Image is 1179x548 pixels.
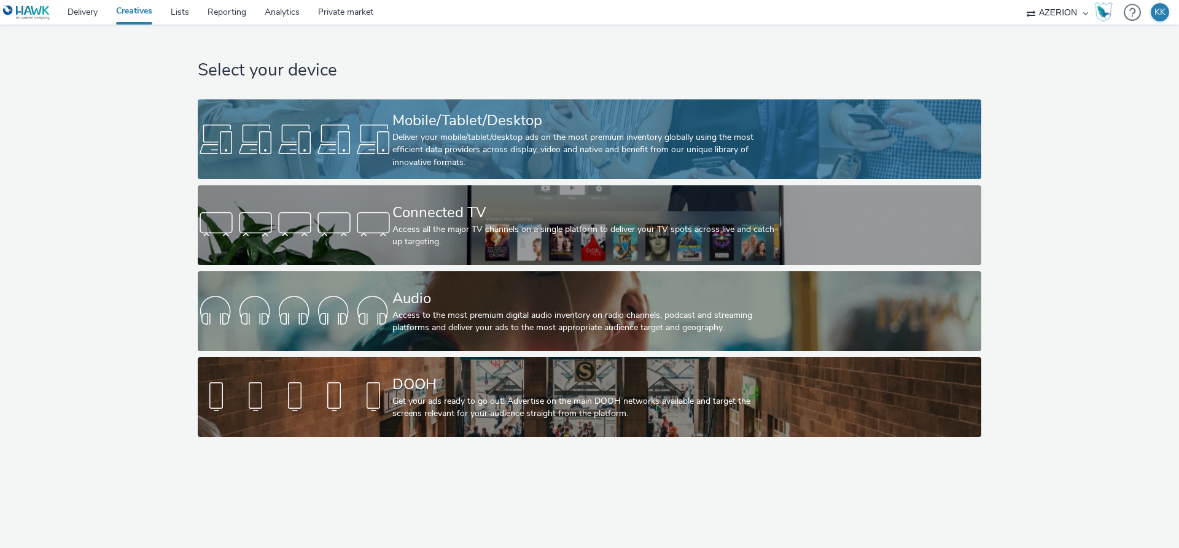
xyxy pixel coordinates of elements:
[198,271,981,351] a: AudioAccess to the most premium digital audio inventory on radio channels, podcast and streaming ...
[1094,2,1118,22] a: Hawk Academy
[198,357,981,437] a: DOOHGet your ads ready to go out! Advertise on the main DOOH networks available and target the sc...
[3,5,50,20] img: undefined Logo
[198,185,981,265] a: Connected TVAccess all the major TV channels on a single platform to deliver your TV spots across...
[392,110,782,131] div: Mobile/Tablet/Desktop
[1094,2,1113,22] img: Hawk Academy
[198,59,981,82] h1: Select your device
[392,223,782,249] div: Access all the major TV channels on a single platform to deliver your TV spots across live and ca...
[392,131,782,169] div: Deliver your mobile/tablet/desktop ads on the most premium inventory globally using the most effi...
[1154,3,1165,21] div: KK
[392,374,782,395] div: DOOH
[392,395,782,420] div: Get your ads ready to go out! Advertise on the main DOOH networks available and target the screen...
[198,99,981,179] a: Mobile/Tablet/DesktopDeliver your mobile/tablet/desktop ads on the most premium inventory globall...
[392,309,782,334] div: Access to the most premium digital audio inventory on radio channels, podcast and streaming platf...
[392,288,782,309] div: Audio
[392,202,782,223] div: Connected TV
